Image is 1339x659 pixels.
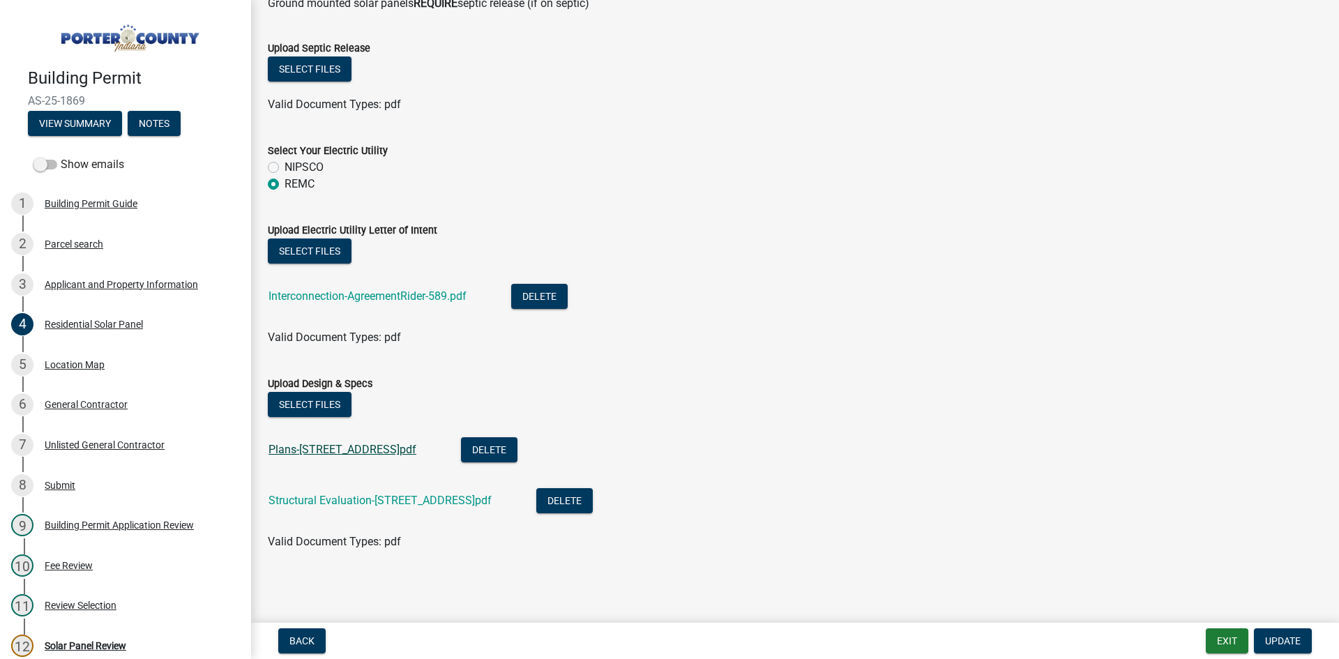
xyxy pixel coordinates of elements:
[511,284,568,309] button: Delete
[536,488,593,513] button: Delete
[268,392,351,417] button: Select files
[1206,628,1248,653] button: Exit
[11,514,33,536] div: 9
[268,379,372,389] label: Upload Design & Specs
[28,119,122,130] wm-modal-confirm: Summary
[45,319,143,329] div: Residential Solar Panel
[128,111,181,136] button: Notes
[45,561,93,570] div: Fee Review
[268,331,401,344] span: Valid Document Types: pdf
[285,159,324,176] label: NIPSCO
[268,56,351,82] button: Select files
[268,44,370,54] label: Upload Septic Release
[28,111,122,136] button: View Summary
[289,635,315,646] span: Back
[11,434,33,456] div: 7
[28,68,240,89] h4: Building Permit
[268,443,416,456] a: Plans-[STREET_ADDRESS]pdf
[461,444,517,457] wm-modal-confirm: Delete Document
[11,393,33,416] div: 6
[536,495,593,508] wm-modal-confirm: Delete Document
[11,554,33,577] div: 10
[11,313,33,335] div: 4
[278,628,326,653] button: Back
[511,291,568,304] wm-modal-confirm: Delete Document
[1254,628,1312,653] button: Update
[28,15,229,54] img: Porter County, Indiana
[268,238,351,264] button: Select files
[45,199,137,209] div: Building Permit Guide
[11,474,33,497] div: 8
[461,437,517,462] button: Delete
[1265,635,1301,646] span: Update
[268,289,467,303] a: Interconnection-AgreementRider-589.pdf
[45,600,116,610] div: Review Selection
[45,520,194,530] div: Building Permit Application Review
[45,440,165,450] div: Unlisted General Contractor
[128,119,181,130] wm-modal-confirm: Notes
[285,176,315,192] label: REMC
[268,535,401,548] span: Valid Document Types: pdf
[45,480,75,490] div: Submit
[28,94,223,107] span: AS-25-1869
[45,239,103,249] div: Parcel search
[268,146,388,156] label: Select Your Electric Utility
[11,594,33,616] div: 11
[11,192,33,215] div: 1
[11,635,33,657] div: 12
[11,354,33,376] div: 5
[268,226,437,236] label: Upload Electric Utility Letter of Intent
[11,273,33,296] div: 3
[45,280,198,289] div: Applicant and Property Information
[33,156,124,173] label: Show emails
[45,360,105,370] div: Location Map
[45,641,126,651] div: Solar Panel Review
[268,494,492,507] a: Structural Evaluation-[STREET_ADDRESS]pdf
[45,400,128,409] div: General Contractor
[11,233,33,255] div: 2
[268,98,401,111] span: Valid Document Types: pdf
